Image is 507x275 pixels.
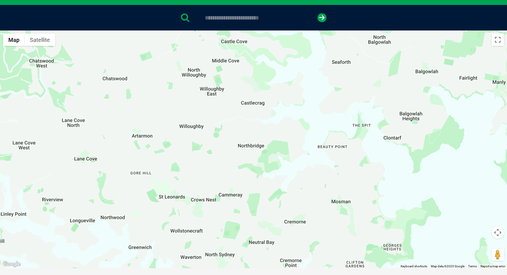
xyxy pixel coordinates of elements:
img: Google [2,260,22,268]
button: Show satellite imagery [25,34,55,46]
a: Terms (opens in new tab) [468,265,477,268]
button: Map camera controls [492,226,504,239]
button: Keyboard shortcuts [401,264,427,269]
button: Toggle fullscreen view [492,34,504,46]
span: Map data ©2025 Google [431,265,464,268]
button: Show street map [3,34,25,46]
a: Open this area in Google Maps (opens a new window) [2,260,22,268]
a: Report a map error [480,265,505,268]
button: Drag Pegman onto the map to open Street View [492,249,504,261]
